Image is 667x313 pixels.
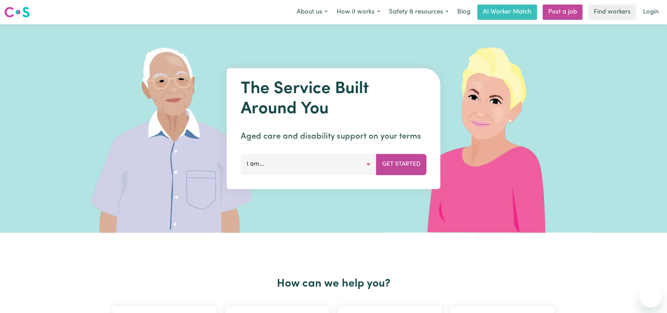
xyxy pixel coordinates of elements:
img: Careseekers logo [4,6,30,18]
button: Safety & resources [385,5,453,19]
button: How it works [332,5,385,19]
a: Careseekers logo [4,4,30,20]
h2: How can we help you? [108,277,559,290]
a: Find workers [588,5,636,20]
a: AI Worker Match [477,5,537,20]
a: Post a job [543,5,583,20]
button: About us [292,5,332,19]
button: I am... [241,154,377,175]
iframe: Button to launch messaging window [639,285,661,307]
a: Blog [453,5,475,20]
p: Aged care and disability support on your terms [241,130,427,143]
h1: The Service Built Around You [241,79,427,119]
a: Login [639,5,663,20]
button: Get Started [376,154,427,175]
